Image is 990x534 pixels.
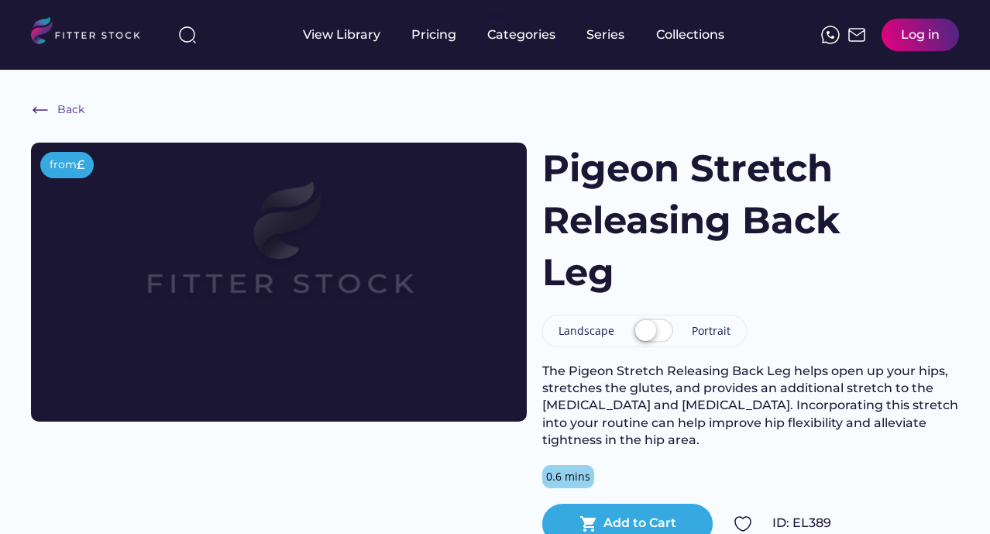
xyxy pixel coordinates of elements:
h1: Pigeon Stretch Releasing Back Leg [542,143,855,299]
img: LOGO.svg [31,17,153,49]
div: Categories [487,26,555,43]
img: Frame%2051.svg [847,26,866,44]
div: Back [57,102,84,118]
img: Frame%20%286%29.svg [31,101,50,119]
div: Add to Cart [603,515,676,532]
div: View Library [303,26,380,43]
div: The Pigeon Stretch Releasing Back Leg helps open up your hips, stretches the glutes, and provides... [542,363,959,450]
div: from [50,157,77,173]
div: Portrait [692,323,730,339]
div: £ [77,157,84,174]
div: Log in [901,26,940,43]
div: ID: EL389 [772,515,959,532]
div: Landscape [559,323,614,339]
img: Group%201000002324.svg [734,515,752,533]
img: Frame%2079%20%281%29.svg [81,143,477,366]
button: shopping_cart [579,515,598,533]
img: meteor-icons_whatsapp%20%281%29.svg [821,26,840,44]
div: Pricing [411,26,456,43]
div: fvck [487,8,507,23]
div: Collections [656,26,724,43]
img: search-normal%203.svg [178,26,197,44]
div: Series [586,26,625,43]
div: 0.6 mins [546,469,590,484]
